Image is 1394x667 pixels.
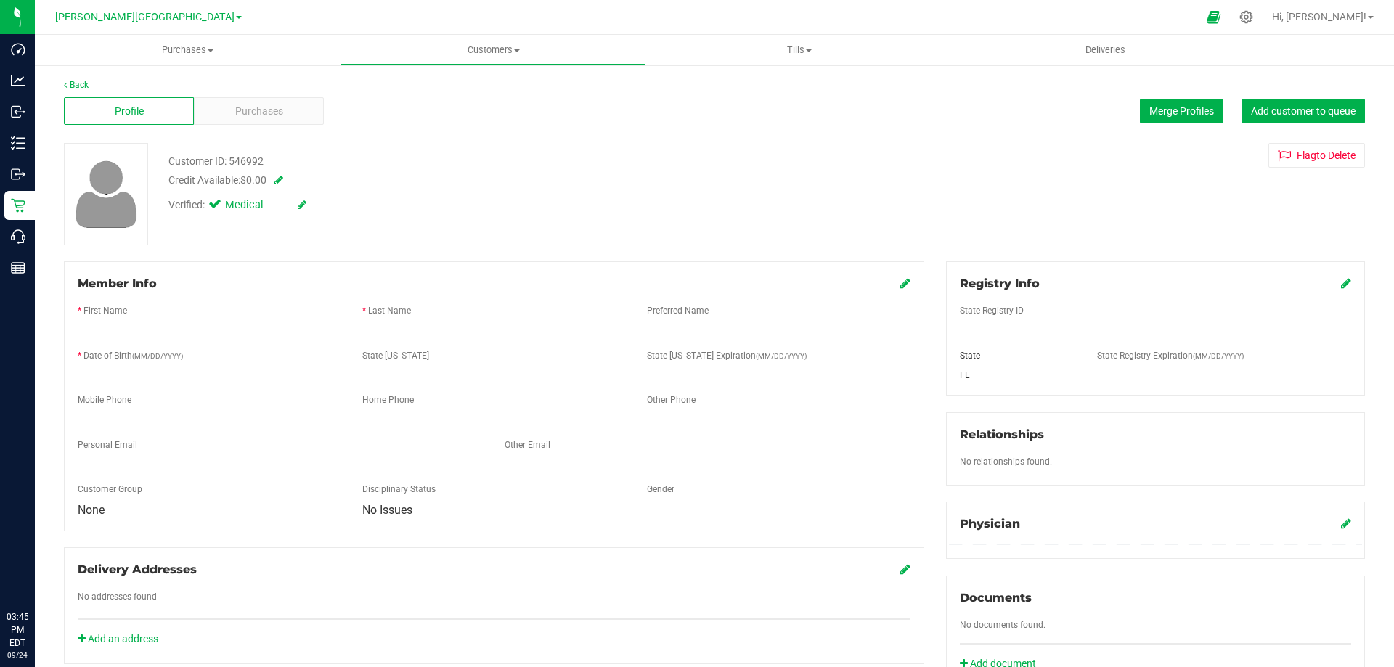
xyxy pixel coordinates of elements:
[1242,99,1365,123] button: Add customer to queue
[83,304,127,317] label: First Name
[11,136,25,150] inline-svg: Inventory
[1066,44,1145,57] span: Deliveries
[1268,143,1365,168] button: Flagto Delete
[168,173,808,188] div: Credit Available:
[235,104,283,119] span: Purchases
[953,35,1258,65] a: Deliveries
[647,44,951,57] span: Tills
[362,349,429,362] label: State [US_STATE]
[11,167,25,181] inline-svg: Outbound
[960,427,1044,441] span: Relationships
[132,352,183,360] span: (MM/DD/YYYY)
[78,503,105,517] span: None
[11,73,25,88] inline-svg: Analytics
[168,197,306,213] div: Verified:
[78,438,137,451] label: Personal Email
[11,198,25,213] inline-svg: Retail
[647,393,696,406] label: Other Phone
[756,352,807,360] span: (MM/DD/YYYY)
[15,551,58,594] iframe: Resource center
[168,154,264,169] div: Customer ID: 546992
[11,105,25,119] inline-svg: Inbound
[225,197,283,213] span: Medical
[960,304,1024,317] label: State Registry ID
[35,44,341,57] span: Purchases
[55,11,235,23] span: [PERSON_NAME][GEOGRAPHIC_DATA]
[78,633,158,645] a: Add an address
[341,44,645,57] span: Customers
[115,104,144,119] span: Profile
[949,369,1087,382] div: FL
[1149,105,1214,117] span: Merge Profiles
[35,35,341,65] a: Purchases
[647,483,674,496] label: Gender
[960,591,1032,605] span: Documents
[1237,10,1255,24] div: Manage settings
[362,503,412,517] span: No Issues
[647,304,709,317] label: Preferred Name
[368,304,411,317] label: Last Name
[949,349,1087,362] div: State
[83,349,183,362] label: Date of Birth
[362,483,436,496] label: Disciplinary Status
[1097,349,1244,362] label: State Registry Expiration
[1193,352,1244,360] span: (MM/DD/YYYY)
[960,517,1020,531] span: Physician
[1140,99,1223,123] button: Merge Profiles
[1272,11,1366,22] span: Hi, [PERSON_NAME]!
[341,35,646,65] a: Customers
[7,650,28,660] p: 09/24
[11,42,25,57] inline-svg: Dashboard
[960,455,1052,468] label: No relationships found.
[960,620,1045,630] span: No documents found.
[1197,3,1230,31] span: Open Ecommerce Menu
[11,229,25,244] inline-svg: Call Center
[646,35,952,65] a: Tills
[1251,105,1356,117] span: Add customer to queue
[68,157,144,232] img: user-icon.png
[505,438,550,451] label: Other Email
[78,562,197,576] span: Delivery Addresses
[240,174,266,186] span: $0.00
[43,549,60,566] iframe: Resource center unread badge
[78,590,157,603] label: No addresses found
[78,483,142,496] label: Customer Group
[647,349,807,362] label: State [US_STATE] Expiration
[960,277,1040,290] span: Registry Info
[64,80,89,90] a: Back
[11,261,25,275] inline-svg: Reports
[78,393,131,406] label: Mobile Phone
[362,393,414,406] label: Home Phone
[7,610,28,650] p: 03:45 PM EDT
[78,277,157,290] span: Member Info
